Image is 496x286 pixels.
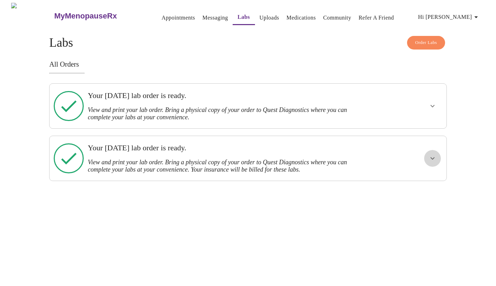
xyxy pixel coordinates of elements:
h3: View and print your lab order. Bring a physical copy of your order to Quest Diagnostics where you... [88,159,370,173]
a: Messaging [202,13,228,23]
h3: Your [DATE] lab order is ready. [88,143,370,152]
h3: View and print your lab order. Bring a physical copy of your order to Quest Diagnostics where you... [88,106,370,121]
button: Refer a Friend [356,11,397,25]
button: Uploads [257,11,282,25]
img: MyMenopauseRx Logo [11,3,53,29]
button: Labs [233,10,255,25]
h4: Labs [49,36,446,50]
button: Hi [PERSON_NAME] [415,10,483,24]
a: Medications [286,13,316,23]
a: Community [323,13,351,23]
h3: Your [DATE] lab order is ready. [88,91,370,100]
span: Hi [PERSON_NAME] [418,12,480,22]
a: Labs [238,12,250,22]
button: show more [424,150,441,167]
button: Community [320,11,354,25]
button: show more [424,98,441,114]
span: Order Labs [415,39,437,47]
a: MyMenopauseRx [53,4,145,28]
h3: MyMenopauseRx [54,12,117,21]
button: Order Labs [407,36,445,50]
button: Medications [284,11,318,25]
button: Messaging [200,11,231,25]
a: Appointments [161,13,195,23]
button: Appointments [159,11,198,25]
h3: All Orders [49,60,446,68]
a: Uploads [260,13,279,23]
a: Refer a Friend [359,13,394,23]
